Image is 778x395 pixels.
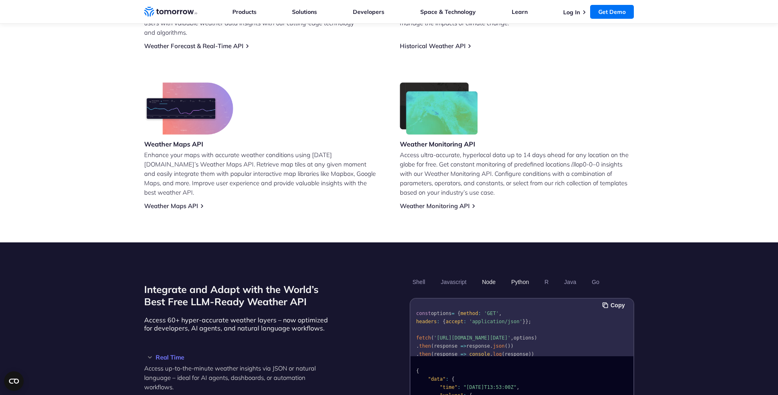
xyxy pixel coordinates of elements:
[419,343,431,349] span: then
[534,335,537,341] span: )
[144,364,332,392] p: Access up-to-the-minute weather insights via JSON or natural language – ideal for AI agents, dash...
[438,275,469,289] button: Javascript
[525,319,531,324] span: };
[513,335,534,341] span: options
[602,301,627,310] button: Copy
[400,42,466,50] a: Historical Weather API
[410,275,428,289] button: Shell
[499,311,502,316] span: ,
[144,42,243,50] a: Weather Forecast & Real-Time API
[400,140,478,149] h3: Weather Monitoring API
[493,343,504,349] span: json
[232,8,256,16] a: Products
[416,343,419,349] span: .
[144,316,332,332] p: Access 60+ hyper-accurate weather layers – now optimized for developers, AI agents, and natural l...
[400,202,470,210] a: Weather Monitoring API
[451,376,454,382] span: {
[510,343,513,349] span: )
[446,376,448,382] span: :
[144,150,379,197] p: Enhance your maps with accurate weather conditions using [DATE][DOMAIN_NAME]’s Weather Maps API. ...
[463,319,466,324] span: :
[144,6,197,18] a: Home link
[522,319,525,324] span: }
[431,335,434,341] span: (
[528,351,531,357] span: )
[144,140,233,149] h3: Weather Maps API
[508,343,510,349] span: )
[516,384,519,390] span: ,
[457,311,460,316] span: {
[561,275,579,289] button: Java
[451,311,454,316] span: =
[457,384,460,390] span: :
[416,368,419,374] span: {
[353,8,384,16] a: Developers
[416,335,431,341] span: fetch
[504,343,507,349] span: (
[466,343,490,349] span: response
[437,319,439,324] span: :
[400,150,634,197] p: Access ultra-accurate, hyperlocal data up to 14 days ahead for any location on the globe for free...
[434,351,457,357] span: response
[490,351,493,357] span: .
[563,9,580,16] a: Log In
[460,311,478,316] span: method
[504,351,528,357] span: response
[590,5,634,19] a: Get Demo
[292,8,317,16] a: Solutions
[510,335,513,341] span: ,
[446,319,463,324] span: accept
[478,311,481,316] span: :
[4,371,24,391] button: Open CMP widget
[490,343,493,349] span: .
[443,319,446,324] span: {
[420,8,476,16] a: Space & Technology
[428,376,445,382] span: "data"
[434,343,457,349] span: response
[416,319,437,324] span: headers
[416,351,419,357] span: .
[431,311,452,316] span: options
[460,351,466,357] span: =>
[144,202,198,210] a: Weather Maps API
[479,275,498,289] button: Node
[469,319,522,324] span: 'application/json'
[469,351,490,357] span: console
[416,311,431,316] span: const
[460,343,466,349] span: =>
[502,351,504,357] span: (
[542,275,551,289] button: R
[144,354,332,360] h3: Real Time
[508,275,532,289] button: Python
[431,343,434,349] span: (
[434,335,510,341] span: '[URL][DOMAIN_NAME][DATE]'
[439,384,457,390] span: "time"
[419,351,431,357] span: then
[484,311,499,316] span: 'GET'
[144,283,332,308] h2: Integrate and Adapt with the World’s Best Free LLM-Ready Weather API
[531,351,534,357] span: )
[589,275,602,289] button: Go
[512,8,528,16] a: Learn
[463,384,516,390] span: "[DATE]T13:53:00Z"
[431,351,434,357] span: (
[493,351,502,357] span: log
